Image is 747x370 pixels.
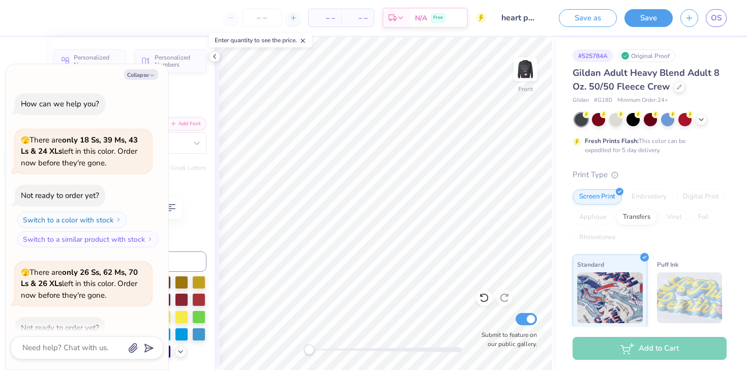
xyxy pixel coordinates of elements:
[21,323,99,333] div: Not ready to order yet?
[577,259,604,270] span: Standard
[573,96,589,105] span: Gildan
[74,54,119,68] span: Personalized Names
[585,137,639,145] strong: Fresh Prints Flash:
[573,67,720,93] span: Gildan Adult Heavy Blend Adult 8 Oz. 50/50 Fleece Crew
[476,330,537,349] label: Submit to feature on our public gallery.
[624,9,673,27] button: Save
[17,231,159,247] button: Switch to a similar product with stock
[573,189,622,205] div: Screen Print
[573,230,622,245] div: Rhinestones
[585,136,710,155] div: This color can be expedited for 5 day delivery.
[209,33,312,47] div: Enter quantity to see the price.
[518,84,533,94] div: Front
[155,54,200,68] span: Personalized Numbers
[165,117,206,130] button: Add Font
[242,9,282,27] input: – –
[21,135,138,157] strong: only 18 Ss, 39 Ms, 43 Ls & 24 XLs
[143,164,206,172] button: Switch to Greek Letters
[573,49,613,62] div: # 525784A
[692,210,715,225] div: Foil
[347,13,368,23] span: – –
[54,49,126,73] button: Personalized Names
[577,272,643,323] img: Standard
[657,259,678,270] span: Puff Ink
[21,267,138,300] span: There are left in this color. Order now before they're gone.
[625,189,673,205] div: Embroidery
[573,169,727,181] div: Print Type
[415,13,427,23] span: N/A
[657,272,723,323] img: Puff Ink
[660,210,689,225] div: Vinyl
[135,49,206,73] button: Personalized Numbers
[515,59,535,79] img: Front
[21,135,138,168] span: There are left in this color. Order now before they're gone.
[573,210,613,225] div: Applique
[706,9,727,27] a: OS
[21,267,138,289] strong: only 26 Ss, 62 Ms, 70 Ls & 26 XLs
[676,189,726,205] div: Digital Print
[147,236,153,242] img: Switch to a similar product with stock
[17,212,127,228] button: Switch to a color with stock
[315,13,335,23] span: – –
[21,135,29,145] span: 🫣
[304,345,314,355] div: Accessibility label
[711,12,722,24] span: OS
[21,99,99,109] div: How can we help you?
[559,9,617,27] button: Save as
[617,96,668,105] span: Minimum Order: 24 +
[124,69,158,80] button: Collapse
[115,217,122,223] img: Switch to a color with stock
[433,14,443,21] span: Free
[494,8,544,28] input: Untitled Design
[594,96,612,105] span: # G180
[618,49,675,62] div: Original Proof
[21,268,29,277] span: 🫣
[616,210,657,225] div: Transfers
[21,190,99,201] div: Not ready to order yet?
